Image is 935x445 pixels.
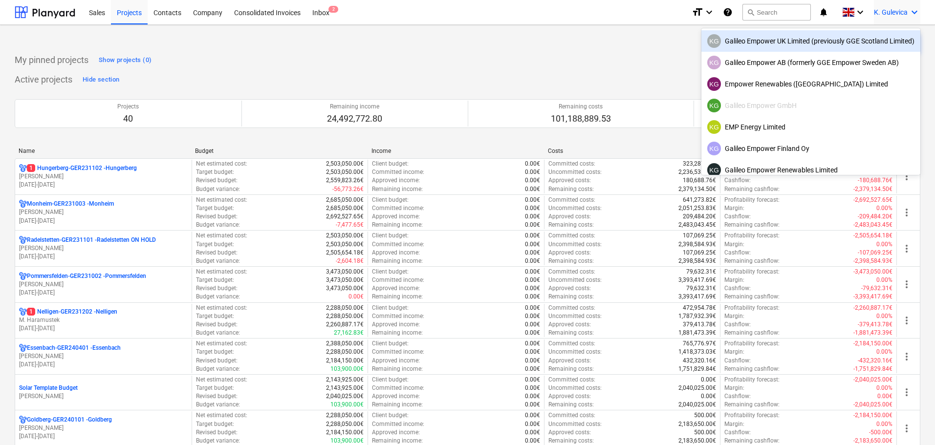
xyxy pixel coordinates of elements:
div: EMP Energy Limited [707,120,914,134]
div: Galileo Empower UK Limited (previously GGE Scotland Limited) [707,34,914,48]
iframe: Chat Widget [886,398,935,445]
div: Kristina Gulevica [707,163,721,177]
span: KG [709,59,719,66]
div: Kristina Gulevica [707,34,721,48]
div: Empower Renewables ([GEOGRAPHIC_DATA]) Limited [707,77,914,91]
div: Galileo Empower Renewables Limited [707,163,914,177]
div: Galileo Empower AB (formerly GGE Empower Sweden AB) [707,56,914,69]
span: KG [709,81,719,88]
span: KG [709,124,719,131]
div: Kristina Gulevica [707,77,721,91]
div: Galileo Empower GmbH [707,99,914,112]
span: KG [709,145,719,152]
div: Galileo Empower Finland Oy [707,142,914,155]
span: KG [709,167,719,174]
span: KG [709,38,719,45]
div: Kristina Gulevica [707,99,721,112]
div: Kristina Gulevica [707,120,721,134]
div: Kristina Gulevica [707,56,721,69]
span: KG [709,102,719,109]
div: Kristina Gulevica [707,142,721,155]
